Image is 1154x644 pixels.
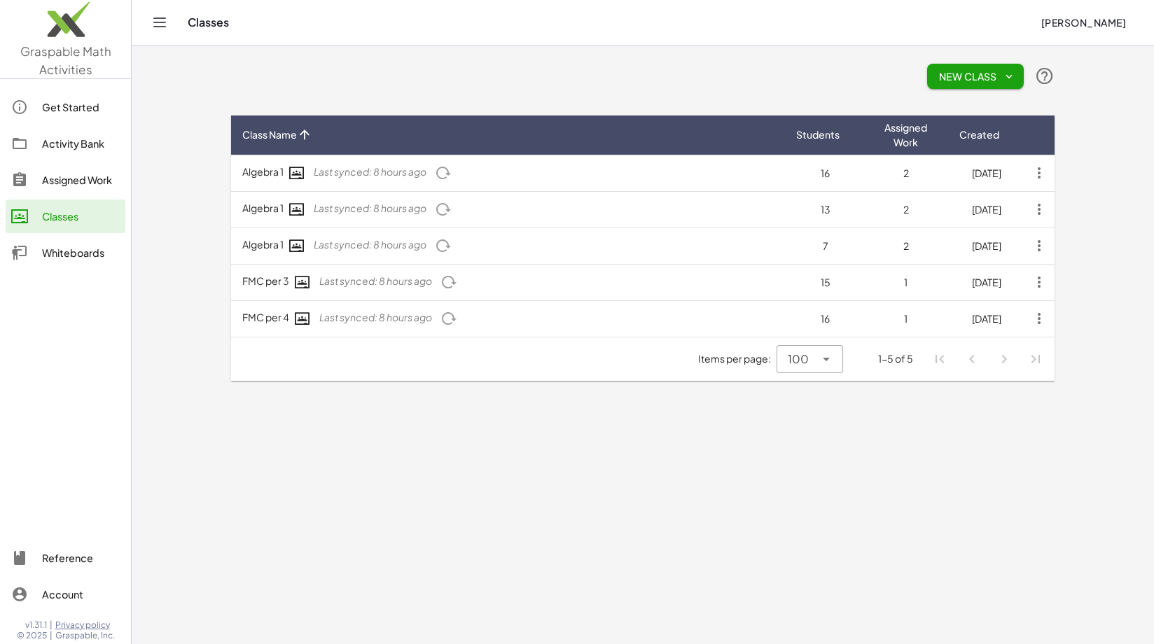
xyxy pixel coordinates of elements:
div: Classes [42,208,120,225]
div: Reference [42,549,120,566]
span: Graspable Math Activities [20,43,111,77]
span: Last synced: 8 hours ago [319,311,432,323]
span: 2 [903,203,909,216]
span: © 2025 [17,630,47,641]
div: Activity Bank [42,135,120,152]
td: 13 [785,191,865,227]
span: Students [796,127,840,142]
td: 15 [785,264,865,300]
button: [PERSON_NAME] [1029,10,1137,35]
a: Activity Bank [6,127,125,160]
span: Graspable, Inc. [55,630,115,641]
span: v1.31.1 [25,619,47,631]
td: [DATE] [946,300,1027,337]
div: Get Started [42,99,120,115]
td: [DATE] [946,227,1027,264]
td: 7 [785,227,865,264]
div: Assigned Work [42,171,120,188]
td: [DATE] [946,264,1027,300]
td: 16 [785,155,865,191]
td: FMC per 3 [231,264,785,300]
a: Classes [6,199,125,233]
button: New Class [927,64,1024,89]
span: 100 [788,351,809,367]
span: Last synced: 8 hours ago [314,165,426,178]
span: 1 [904,276,908,288]
span: 1 [904,312,908,325]
td: Algebra 1 [231,191,785,227]
a: Account [6,577,125,611]
nav: Pagination Navigation [924,343,1052,375]
div: 1-5 of 5 [878,351,913,366]
span: Items per page: [698,351,777,366]
span: Last synced: 8 hours ago [314,202,426,214]
span: Assigned Work [877,120,935,150]
td: Algebra 1 [231,155,785,191]
a: Reference [6,541,125,575]
a: Assigned Work [6,163,125,197]
a: Whiteboards [6,236,125,269]
a: Privacy policy [55,619,115,631]
span: | [50,619,53,631]
div: Whiteboards [42,244,120,261]
td: [DATE] [946,155,1027,191]
span: Last synced: 8 hours ago [314,238,426,251]
span: New Class [938,70,1013,83]
td: Algebra 1 [231,227,785,264]
span: 2 [903,239,909,252]
span: [PERSON_NAME] [1041,16,1126,29]
a: Get Started [6,90,125,124]
div: Account [42,586,120,603]
td: 16 [785,300,865,337]
span: Last synced: 8 hours ago [319,274,432,287]
span: Class Name [242,127,297,142]
span: Created [959,127,999,142]
span: | [50,630,53,641]
td: FMC per 4 [231,300,785,337]
td: [DATE] [946,191,1027,227]
span: 2 [903,167,909,179]
button: Toggle navigation [148,11,171,34]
